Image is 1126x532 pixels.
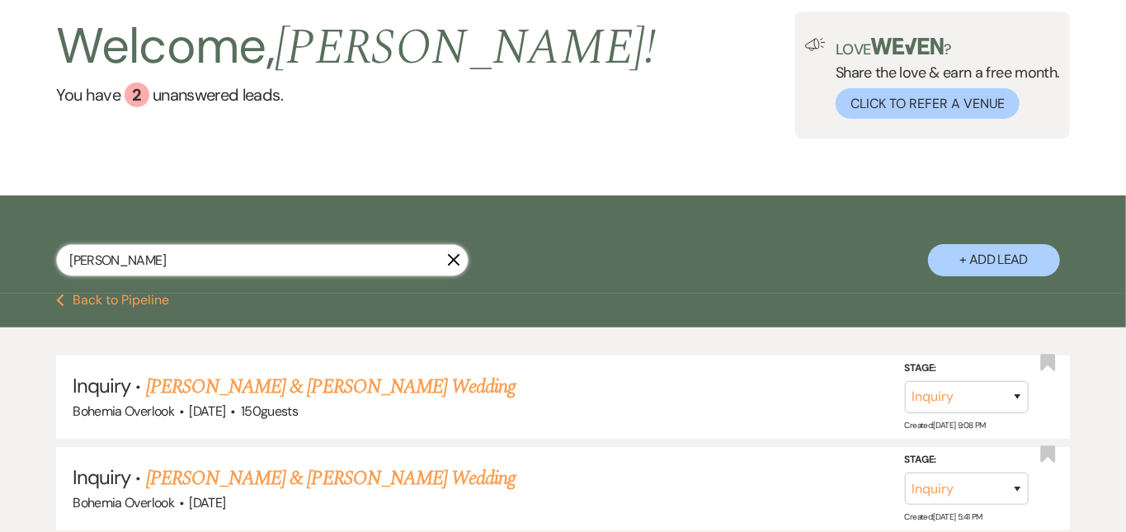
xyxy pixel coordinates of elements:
span: [PERSON_NAME] ! [275,10,656,86]
button: Back to Pipeline [56,294,169,307]
span: Inquiry [73,464,130,490]
a: You have 2 unanswered leads. [56,82,656,107]
img: weven-logo-green.svg [871,38,945,54]
div: 2 [125,82,149,107]
span: 150 guests [241,403,298,420]
h2: Welcome, [56,12,656,82]
img: loud-speaker-illustration.svg [805,38,826,51]
span: Created: [DATE] 5:41 PM [905,511,982,522]
div: Share the love & earn a free month. [826,38,1060,119]
a: [PERSON_NAME] & [PERSON_NAME] Wedding [146,372,516,402]
span: Bohemia Overlook [73,403,174,420]
a: [PERSON_NAME] & [PERSON_NAME] Wedding [146,464,516,493]
button: + Add Lead [928,244,1060,276]
label: Stage: [905,451,1029,469]
span: [DATE] [189,494,225,511]
input: Search by name, event date, email address or phone number [56,244,469,276]
span: Inquiry [73,373,130,398]
span: Created: [DATE] 9:08 PM [905,420,986,431]
p: Love ? [836,38,1060,57]
label: Stage: [905,360,1029,378]
span: [DATE] [189,403,225,420]
button: Click to Refer a Venue [836,88,1020,119]
span: Bohemia Overlook [73,494,174,511]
